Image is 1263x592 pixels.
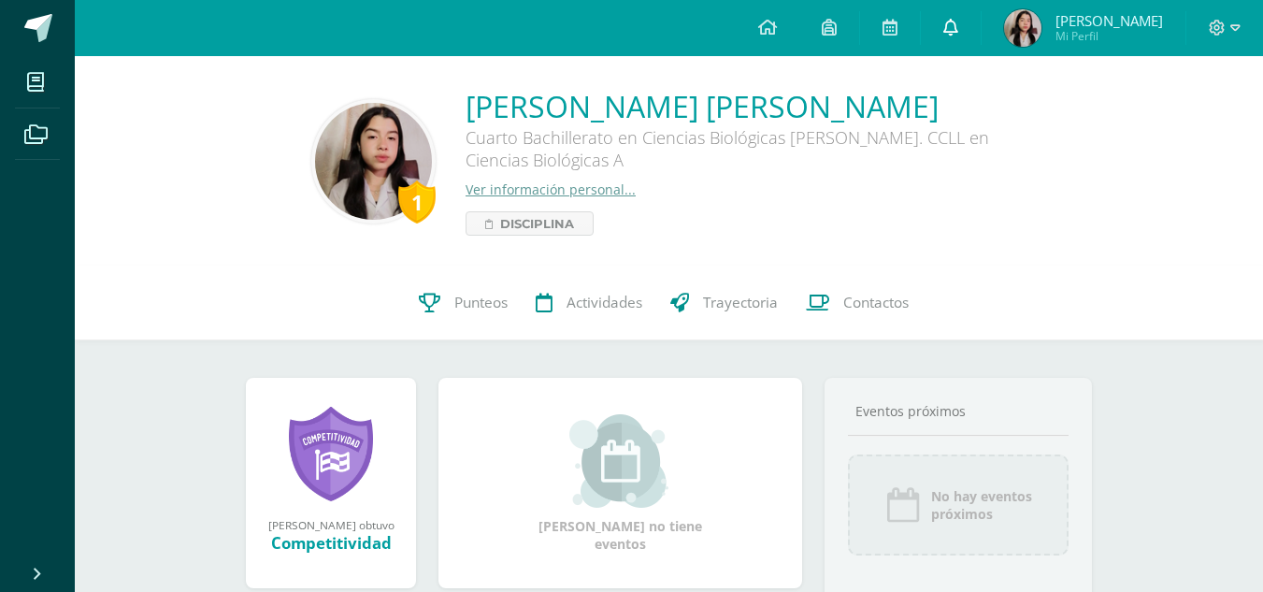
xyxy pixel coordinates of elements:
img: 8ccc868d0eb72bdde8645ee07414eb5d.png [315,103,432,220]
a: Trayectoria [656,266,792,340]
span: [PERSON_NAME] [1055,11,1163,30]
a: Contactos [792,266,923,340]
div: [PERSON_NAME] no tiene eventos [527,414,714,553]
a: Disciplina [466,211,594,236]
div: Competitividad [265,532,397,554]
div: Eventos próximos [848,402,1069,420]
div: 1 [398,180,436,224]
span: Disciplina [500,212,574,235]
img: event_small.png [569,414,671,508]
a: [PERSON_NAME] [PERSON_NAME] [466,86,1026,126]
img: 161f531451594815f15529220c9fb190.png [1004,9,1041,47]
a: Actividades [522,266,656,340]
span: No hay eventos próximos [931,487,1032,523]
img: event_icon.png [884,486,922,524]
span: Actividades [567,293,642,312]
div: Cuarto Bachillerato en Ciencias Biológicas [PERSON_NAME]. CCLL en Ciencias Biológicas A [466,126,1026,180]
a: Punteos [405,266,522,340]
span: Contactos [843,293,909,312]
span: Mi Perfil [1055,28,1163,44]
span: Trayectoria [703,293,778,312]
span: Punteos [454,293,508,312]
a: Ver información personal... [466,180,636,198]
div: [PERSON_NAME] obtuvo [265,517,397,532]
